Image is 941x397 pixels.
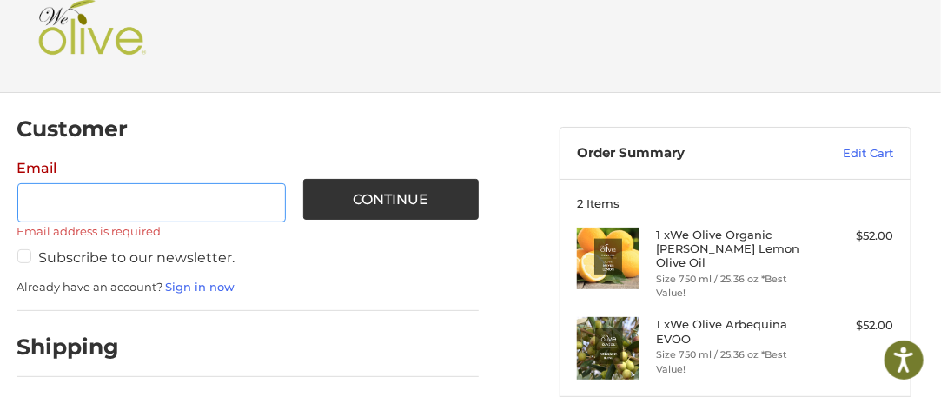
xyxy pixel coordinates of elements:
p: We're away right now. Please check back later! [24,26,196,40]
h2: Shipping [17,334,120,361]
span: Subscribe to our newsletter. [38,249,235,266]
h4: 1 x We Olive Arbequina EVOO [656,317,810,346]
label: Email [17,158,287,179]
h4: 1 x We Olive Organic [PERSON_NAME] Lemon Olive Oil [656,228,810,270]
h3: Order Summary [577,145,792,162]
h3: 2 Items [577,196,893,210]
button: Continue [303,179,479,220]
li: Size 750 ml / 25.36 oz *Best Value! [656,347,810,376]
li: Size 750 ml / 25.36 oz *Best Value! [656,272,810,301]
p: Already have an account? [17,279,479,296]
div: $52.00 [814,317,893,334]
button: Open LiveChat chat widget [200,23,221,43]
label: Email address is required [17,224,287,238]
div: $52.00 [814,228,893,245]
a: Edit Cart [792,145,893,162]
a: Sign in now [166,280,235,294]
h2: Customer [17,116,129,142]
